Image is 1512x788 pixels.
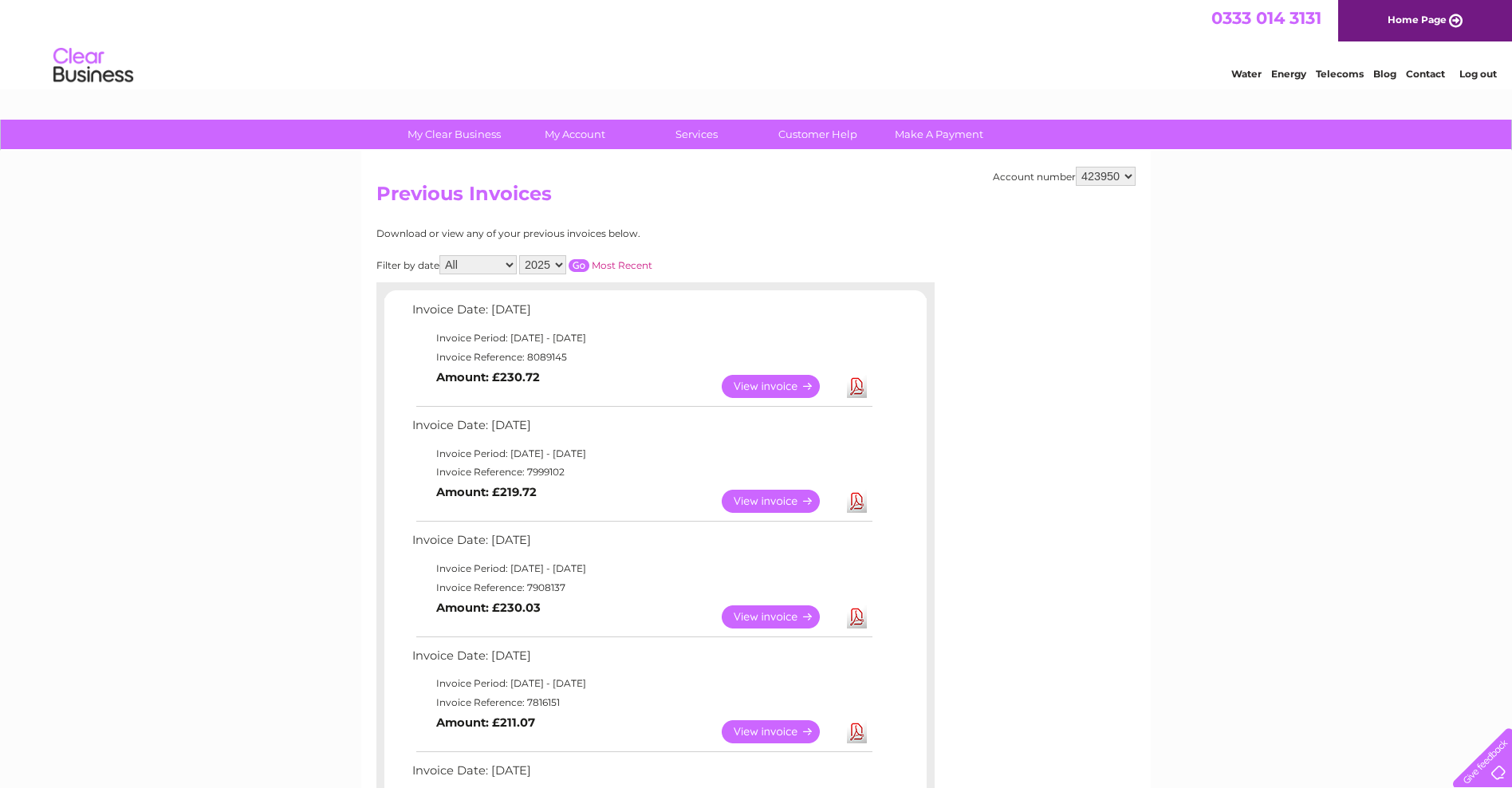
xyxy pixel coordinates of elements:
[408,329,875,348] td: Invoice Period: [DATE] - [DATE]
[722,375,839,398] a: View
[376,255,795,274] div: Filter by date
[408,444,875,463] td: Invoice Period: [DATE] - [DATE]
[408,645,875,675] td: Invoice Date: [DATE]
[376,183,1136,213] h2: Previous Invoices
[1211,8,1321,28] a: 0333 014 3131
[1271,68,1306,80] a: Energy
[1459,68,1497,80] a: Log out
[1406,68,1445,80] a: Contact
[436,485,537,499] b: Amount: £219.72
[1316,68,1364,80] a: Telecoms
[436,370,540,384] b: Amount: £230.72
[631,120,762,149] a: Services
[380,9,1134,77] div: Clear Business is a trading name of Verastar Limited (registered in [GEOGRAPHIC_DATA] No. 3667643...
[376,228,795,239] div: Download or view any of your previous invoices below.
[847,375,867,398] a: Download
[408,578,875,597] td: Invoice Reference: 7908137
[847,720,867,743] a: Download
[510,120,641,149] a: My Account
[408,559,875,578] td: Invoice Period: [DATE] - [DATE]
[436,601,541,615] b: Amount: £230.03
[873,120,1005,149] a: Make A Payment
[592,259,652,271] a: Most Recent
[847,605,867,628] a: Download
[388,120,520,149] a: My Clear Business
[408,463,875,482] td: Invoice Reference: 7999102
[1373,68,1396,80] a: Blog
[847,490,867,513] a: Download
[408,348,875,367] td: Invoice Reference: 8089145
[722,605,839,628] a: View
[722,490,839,513] a: View
[1231,68,1262,80] a: Water
[436,715,535,730] b: Amount: £211.07
[408,299,875,329] td: Invoice Date: [DATE]
[722,720,839,743] a: View
[752,120,884,149] a: Customer Help
[408,530,875,559] td: Invoice Date: [DATE]
[408,674,875,693] td: Invoice Period: [DATE] - [DATE]
[993,167,1136,186] div: Account number
[53,41,134,90] img: logo.png
[408,693,875,712] td: Invoice Reference: 7816151
[408,415,875,444] td: Invoice Date: [DATE]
